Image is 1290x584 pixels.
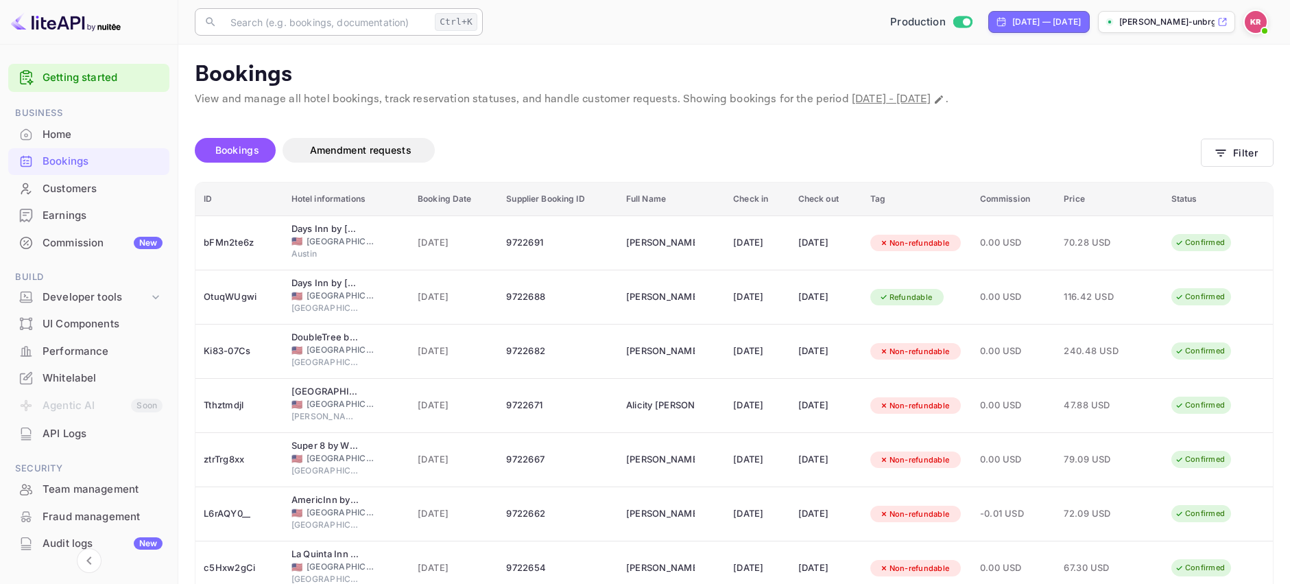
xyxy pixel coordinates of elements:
span: [GEOGRAPHIC_DATA] [291,356,360,369]
div: [DATE] [798,557,854,579]
div: L6rAQY0__ [204,503,275,525]
div: New [134,537,163,550]
div: Confirmed [1166,397,1234,414]
a: Getting started [43,70,163,86]
div: Confirmed [1166,505,1234,522]
div: Performance [8,338,169,365]
div: Alicity Erevia [626,395,695,417]
span: [DATE] [418,506,490,522]
span: [GEOGRAPHIC_DATA] [291,519,360,531]
div: Tthztmdjl [204,395,275,417]
a: UI Components [8,311,169,336]
span: -0.01 USD [980,506,1048,522]
span: 0.00 USD [980,452,1048,467]
span: 0.00 USD [980,290,1048,305]
th: Supplier Booking ID [498,183,618,216]
div: La Quinta Inn & Suites by Wyndham Baltimore N / White Marsh [291,548,360,561]
span: [PERSON_NAME] [291,410,360,423]
span: [DATE] [418,398,490,413]
span: 0.00 USD [980,561,1048,576]
div: ztrTrg8xx [204,449,275,471]
div: 9722688 [506,286,610,308]
div: Fraud management [43,509,163,525]
p: View and manage all hotel bookings, track reservation statuses, and handle customer requests. Sho... [195,91,1274,108]
span: 70.28 USD [1064,235,1132,250]
span: 72.09 USD [1064,506,1132,522]
div: Switch to Sandbox mode [885,14,977,30]
button: Change date range [932,93,946,106]
div: Confirmed [1166,234,1234,251]
span: United States of America [291,454,302,463]
div: account-settings tabs [195,138,1201,163]
th: Hotel informations [283,183,409,216]
span: 240.48 USD [1064,344,1132,359]
a: Customers [8,176,169,201]
input: Search (e.g. bookings, documentation) [222,8,429,36]
div: Non-refundable [870,343,959,360]
span: [DATE] [418,561,490,576]
div: Audit logs [43,536,163,552]
div: Days Inn by Wyndham Albany SUNY [291,277,360,290]
span: United States of America [291,237,302,246]
div: 9722682 [506,340,610,362]
a: Bookings [8,148,169,174]
span: [GEOGRAPHIC_DATA] [307,235,375,248]
div: bFMn2te6z [204,232,275,254]
th: Full Name [618,183,725,216]
div: c5Hxw2gCi [204,557,275,579]
span: 0.00 USD [980,398,1048,413]
div: Home [8,121,169,148]
div: Jorge Bendeck [626,449,695,471]
a: Audit logsNew [8,530,169,556]
div: API Logs [43,426,163,442]
div: [DATE] [798,503,854,525]
div: 9722671 [506,395,610,417]
span: Austin [291,248,360,260]
span: Amendment requests [310,144,411,156]
div: Refundable [870,289,942,306]
div: Fraud management [8,504,169,530]
div: Confirmed [1166,559,1234,576]
div: Customers [43,181,163,197]
span: [GEOGRAPHIC_DATA] [307,398,375,410]
a: Whitelabel [8,365,169,390]
span: Business [8,106,169,121]
span: [GEOGRAPHIC_DATA] [291,302,360,314]
span: [DATE] [418,452,490,467]
span: [GEOGRAPHIC_DATA] [307,561,375,573]
span: [DATE] [418,235,490,250]
div: Performance [43,344,163,360]
div: 9722662 [506,503,610,525]
th: Check out [790,183,862,216]
div: Kevin Miller [626,503,695,525]
th: Check in [725,183,790,216]
span: United States of America [291,400,302,409]
div: Team management [43,482,163,498]
img: LiteAPI logo [11,11,121,33]
th: ID [195,183,283,216]
span: United States of America [291,509,302,517]
div: Bookings [8,148,169,175]
span: 79.09 USD [1064,452,1132,467]
div: [DATE] — [DATE] [1012,16,1081,28]
div: Commission [43,235,163,251]
button: Collapse navigation [77,548,101,573]
div: [DATE] [798,395,854,417]
div: 9722667 [506,449,610,471]
div: API Logs [8,421,169,447]
div: Home [43,127,163,143]
div: Confirmed [1166,288,1234,305]
div: Whitelabel [43,371,163,386]
div: Customers [8,176,169,202]
span: Production [890,14,946,30]
div: [DATE] [798,340,854,362]
span: 67.30 USD [1064,561,1132,576]
th: Booking Date [409,183,498,216]
th: Tag [862,183,972,216]
p: Bookings [195,61,1274,89]
div: Team management [8,476,169,503]
th: Status [1163,183,1273,216]
div: Confirmed [1166,342,1234,360]
div: [DATE] [733,503,782,525]
button: Filter [1201,139,1274,167]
